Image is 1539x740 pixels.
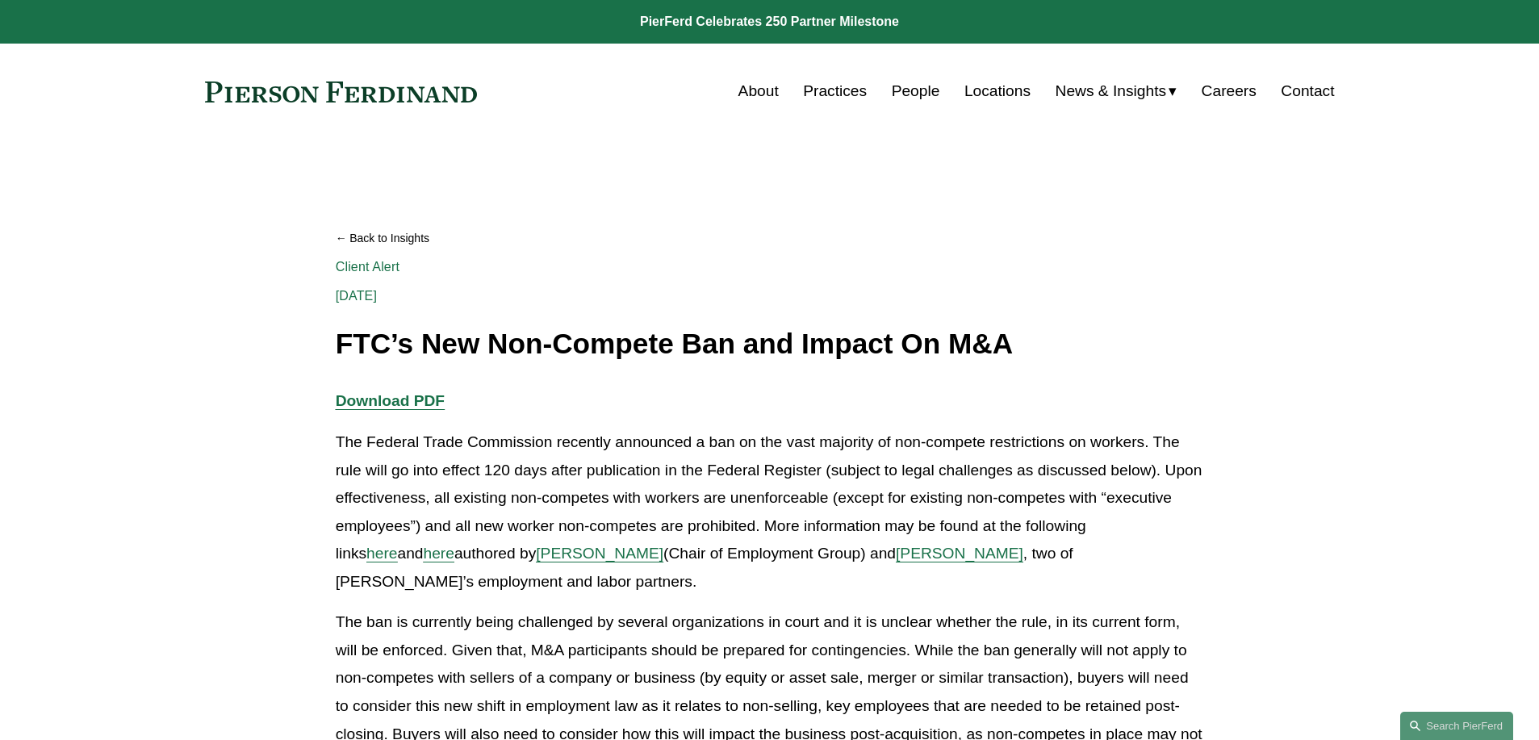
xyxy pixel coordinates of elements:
a: [PERSON_NAME] [896,545,1023,562]
a: Back to Insights [336,224,1204,253]
a: folder dropdown [1056,76,1177,107]
a: Careers [1202,76,1257,107]
a: Practices [803,76,867,107]
a: People [892,76,940,107]
a: About [738,76,779,107]
a: Download PDF [336,392,445,409]
a: here [366,545,397,562]
a: here [424,545,454,562]
a: Search this site [1400,712,1513,740]
a: Locations [964,76,1031,107]
h1: FTC’s New Non-Compete Ban and Impact On M&A [336,328,1204,360]
a: Client Alert [336,260,399,274]
span: [DATE] [336,289,377,303]
p: The Federal Trade Commission recently announced a ban on the vast majority of non-compete restric... [336,429,1204,596]
a: [PERSON_NAME] [536,545,663,562]
span: News & Insights [1056,77,1167,106]
a: Contact [1281,76,1334,107]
